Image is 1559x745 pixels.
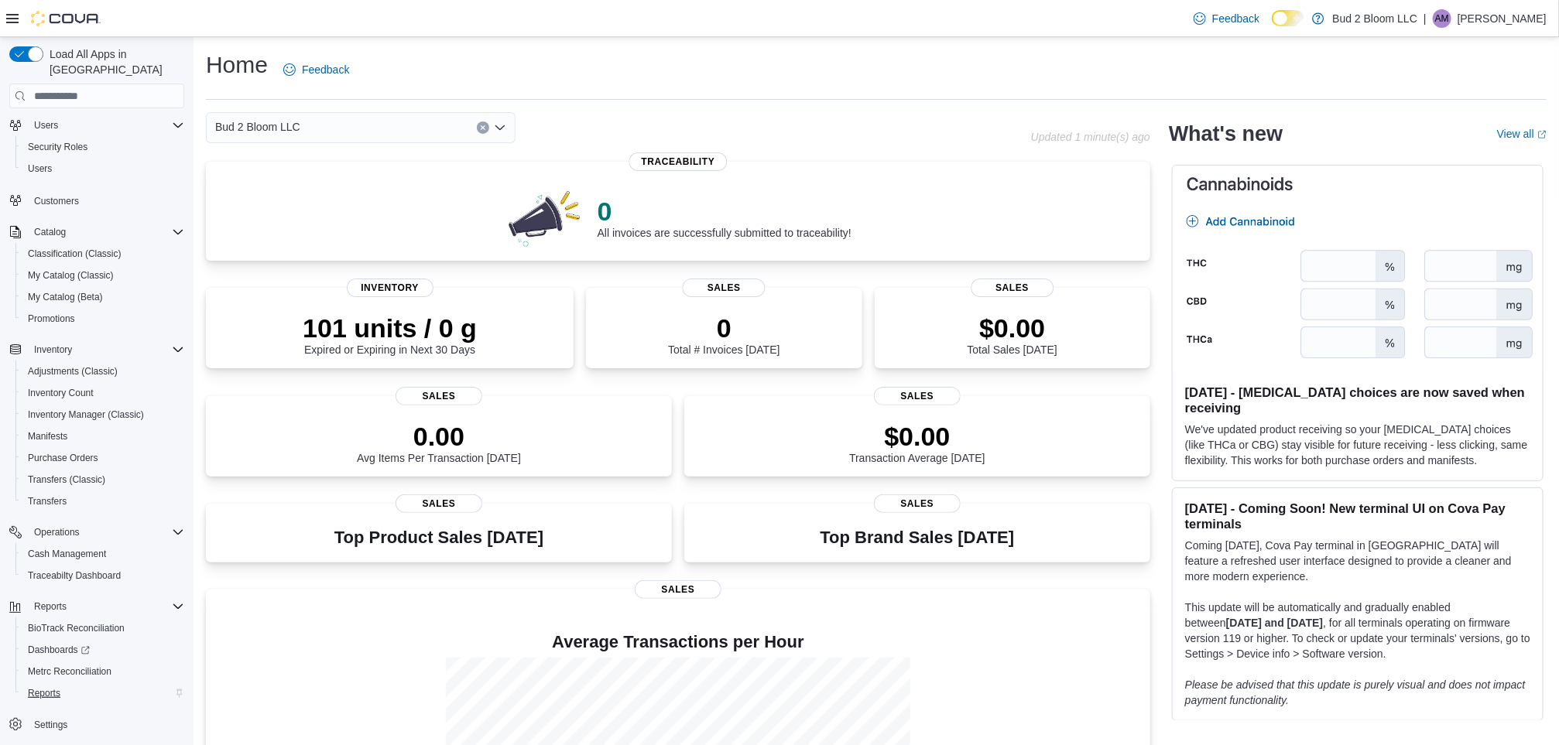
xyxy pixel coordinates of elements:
span: Adjustments (Classic) [28,365,118,378]
a: Security Roles [22,138,94,156]
span: Dashboards [22,641,184,659]
h4: Average Transactions per Hour [218,633,1138,651]
p: This update will be automatically and gradually enabled between , for all terminals operating on ... [1185,600,1530,661]
button: Catalog [28,223,72,241]
span: Purchase Orders [28,452,98,464]
span: Inventory [34,343,72,356]
button: Open list of options [494,121,506,134]
a: Feedback [277,54,355,85]
button: Transfers [15,490,190,512]
span: Inventory [347,279,433,297]
a: Classification (Classic) [22,244,128,263]
span: Transfers [28,495,67,507]
button: Inventory [28,340,78,359]
button: BioTrack Reconciliation [15,617,190,639]
span: Operations [34,526,80,538]
span: My Catalog (Beta) [22,288,184,306]
button: Metrc Reconciliation [15,661,190,682]
img: Cova [31,11,101,26]
a: My Catalog (Beta) [22,288,109,306]
a: Dashboards [15,639,190,661]
button: Operations [3,521,190,543]
h3: Top Product Sales [DATE] [334,528,543,547]
span: Security Roles [22,138,184,156]
span: Cash Management [22,545,184,563]
p: 101 units / 0 g [303,313,477,343]
a: Settings [28,716,74,734]
span: Users [22,159,184,178]
button: Users [28,116,64,135]
span: Settings [34,719,67,731]
span: Inventory Count [28,387,94,399]
span: Sales [396,387,482,405]
strong: [DATE] and [DATE] [1226,617,1323,629]
button: Users [3,114,190,136]
button: My Catalog (Classic) [15,265,190,286]
div: All invoices are successfully submitted to traceability! [598,196,851,239]
input: Dark Mode [1272,10,1304,26]
button: Manifests [15,425,190,447]
span: My Catalog (Classic) [22,266,184,285]
span: Users [28,116,184,135]
a: View allExternal link [1497,128,1547,140]
span: Load All Apps in [GEOGRAPHIC_DATA] [43,46,184,77]
span: Dark Mode [1272,26,1273,27]
span: Traceabilty Dashboard [28,569,121,582]
span: Purchase Orders [22,449,184,467]
span: My Catalog (Beta) [28,291,103,303]
div: Transaction Average [DATE] [849,421,985,464]
a: Reports [22,684,67,702]
a: BioTrack Reconciliation [22,619,131,637]
p: Coming [DATE], Cova Pay terminal in [GEOGRAPHIC_DATA] will feature a refreshed user interface des... [1185,538,1530,584]
button: Users [15,158,190,179]
button: Reports [28,597,73,616]
span: Cash Management [28,548,106,560]
a: Dashboards [22,641,96,659]
button: Promotions [15,308,190,330]
button: Reports [15,682,190,704]
button: Operations [28,523,86,542]
span: AM [1435,9,1449,28]
img: 0 [505,186,585,248]
span: Inventory [28,340,184,359]
p: [PERSON_NAME] [1458,9,1547,28]
p: $0.00 [849,421,985,452]
button: Settings [3,713,190,736]
button: Inventory Count [15,382,190,404]
span: Users [28,162,52,175]
span: Manifests [28,430,67,443]
div: Avg Items Per Transaction [DATE] [357,421,521,464]
p: 0 [598,196,851,227]
span: Manifests [22,427,184,446]
span: Traceabilty Dashboard [22,566,184,585]
p: We've updated product receiving so your [MEDICAL_DATA] choices (like THCa or CBG) stay visible fo... [1185,422,1530,468]
button: Security Roles [15,136,190,158]
a: Cash Management [22,545,112,563]
h1: Home [206,50,268,80]
a: Adjustments (Classic) [22,362,124,381]
a: Inventory Count [22,384,100,402]
button: Purchase Orders [15,447,190,469]
span: Promotions [28,313,75,325]
span: Bud 2 Bloom LLC [215,118,300,136]
button: Cash Management [15,543,190,565]
a: My Catalog (Classic) [22,266,120,285]
span: Users [34,119,58,132]
p: $0.00 [968,313,1057,343]
span: Transfers (Classic) [22,470,184,489]
button: Clear input [477,121,489,134]
span: Security Roles [28,141,87,153]
span: Inventory Count [22,384,184,402]
button: Classification (Classic) [15,243,190,265]
button: Transfers (Classic) [15,469,190,490]
span: Inventory Manager (Classic) [22,405,184,424]
span: Reports [28,597,184,616]
span: Catalog [28,223,184,241]
p: | [1424,9,1427,28]
a: Transfers [22,492,73,511]
span: Sales [396,494,482,513]
div: Expired or Expiring in Next 30 Days [303,313,477,356]
p: 0.00 [357,421,521,452]
span: Reports [22,684,184,702]
a: Promotions [22,309,81,328]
